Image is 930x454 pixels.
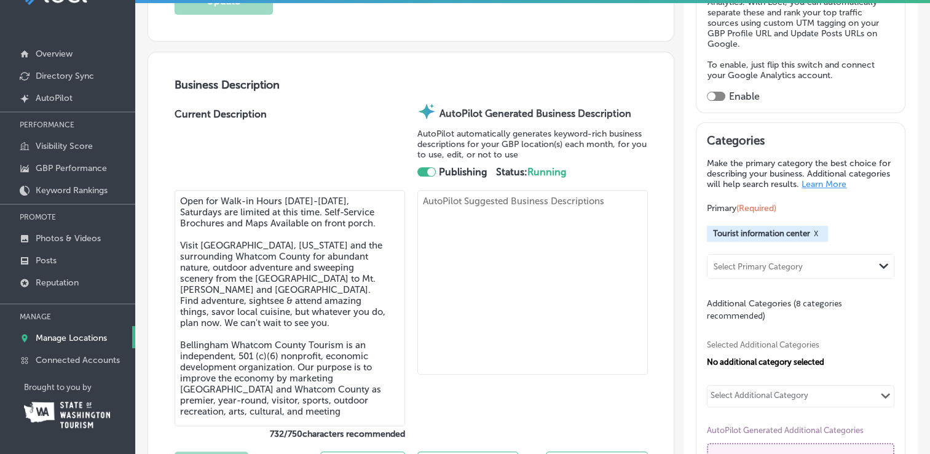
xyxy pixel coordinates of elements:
textarea: Open for Walk-in Hours [DATE]-[DATE], Saturdays are limited at this time. Self-Service Brochures ... [175,190,405,426]
img: Washington Tourism [24,402,110,428]
p: Visibility Score [36,141,93,151]
label: Enable [728,90,759,102]
div: Select Primary Category [714,261,803,271]
div: Select Additional Category [711,391,808,405]
span: Additional Categories [707,298,842,321]
img: autopilot-icon [417,102,436,121]
strong: Publishing [439,166,487,178]
button: X [810,229,822,239]
p: Make the primary category the best choice for describing your business. Additional categories wil... [707,158,894,189]
p: AutoPilot [36,93,73,103]
label: 732 / 750 characters recommended [175,429,405,439]
span: Primary [707,203,776,213]
span: Running [527,166,566,178]
span: Tourist information center [713,229,810,238]
span: AutoPilot Generated Additional Categories [707,426,885,435]
h3: Categories [707,133,894,152]
p: Keyword Rankings [36,185,108,196]
p: AutoPilot automatically generates keyword-rich business descriptions for your GBP location(s) eac... [417,129,648,160]
p: To enable, just flip this switch and connect your Google Analytics account. [707,60,894,81]
p: Reputation [36,277,79,288]
p: Directory Sync [36,71,94,81]
strong: Status: [496,166,566,178]
span: (8 categories recommended) [707,298,842,322]
p: Photos & Videos [36,233,101,244]
span: No additional category selected [707,357,824,367]
p: Connected Accounts [36,355,120,365]
p: GBP Performance [36,163,107,173]
a: Learn More [802,179,846,189]
p: Overview [36,49,73,59]
p: Manage Locations [36,333,107,343]
label: Current Description [175,108,267,190]
span: (Required) [736,203,776,213]
h3: Business Description [175,78,648,92]
p: Posts [36,255,57,266]
strong: AutoPilot Generated Business Description [439,108,631,119]
span: Selected Additional Categories [707,340,885,349]
p: Brought to you by [24,383,135,392]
